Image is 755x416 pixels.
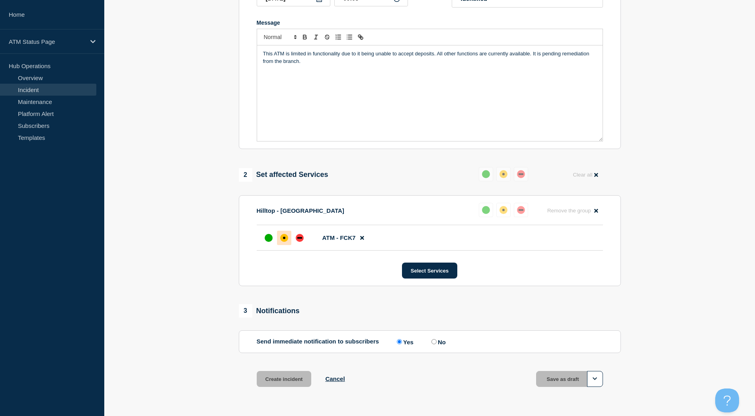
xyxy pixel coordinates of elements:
button: up [479,203,493,217]
button: Toggle italic text [310,32,322,42]
div: Message [257,45,603,141]
p: This ATM is limited in functionality due to it being unable to accept deposits. All other functio... [263,50,597,65]
div: affected [499,206,507,214]
div: Send immediate notification to subscribers [257,338,603,345]
span: 2 [239,168,252,182]
label: No [429,338,446,345]
div: Notifications [239,304,300,318]
button: Save as draft [536,371,603,387]
button: Remove the group [542,203,603,218]
span: Remove the group [547,208,591,214]
span: 3 [239,304,252,318]
button: Toggle strikethrough text [322,32,333,42]
div: up [265,234,273,242]
button: Clear all [568,167,603,182]
iframe: Help Scout Beacon - Open [715,389,739,412]
button: Select Services [402,263,457,279]
label: Yes [395,338,414,345]
input: Yes [397,339,402,344]
p: ATM Status Page [9,38,85,45]
input: No [431,339,437,344]
button: affected [496,167,511,181]
div: Set affected Services [239,168,328,182]
div: down [296,234,304,242]
button: up [479,167,493,181]
button: Toggle ordered list [333,32,344,42]
button: Toggle bold text [299,32,310,42]
div: down [517,170,525,178]
span: ATM - FCK7 [322,234,356,241]
span: Font size [260,32,299,42]
p: Send immediate notification to subscribers [257,338,379,345]
button: affected [496,203,511,217]
div: Message [257,20,603,26]
div: down [517,206,525,214]
div: up [482,206,490,214]
div: affected [499,170,507,178]
button: down [514,167,528,181]
div: up [482,170,490,178]
button: Toggle link [355,32,366,42]
button: Toggle bulleted list [344,32,355,42]
button: Create incident [257,371,312,387]
button: Cancel [325,375,345,382]
button: down [514,203,528,217]
p: Hilltop - [GEOGRAPHIC_DATA] [257,207,344,214]
div: affected [280,234,288,242]
button: Options [587,371,603,387]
